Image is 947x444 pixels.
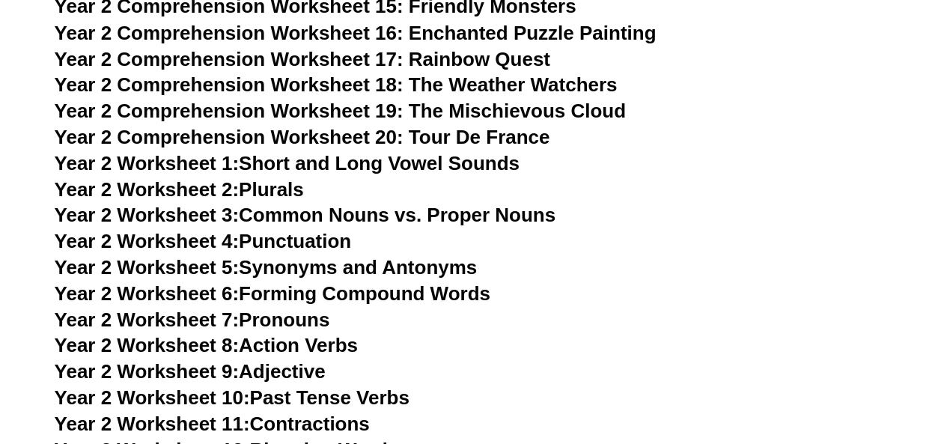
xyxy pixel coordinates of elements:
[55,177,304,200] a: Year 2 Worksheet 2:Plurals
[55,125,550,148] a: Year 2 Comprehension Worksheet 20: Tour De France
[55,282,240,304] span: Year 2 Worksheet 6:
[55,412,250,434] span: Year 2 Worksheet 11:
[55,282,490,304] a: Year 2 Worksheet 6:Forming Compound Words
[55,73,618,95] a: Year 2 Comprehension Worksheet 18: The Weather Watchers
[55,99,626,121] a: Year 2 Comprehension Worksheet 19: The Mischievous Cloud
[55,412,370,434] a: Year 2 Worksheet 11:Contractions
[55,333,240,356] span: Year 2 Worksheet 8:
[55,177,240,200] span: Year 2 Worksheet 2:
[55,386,409,408] a: Year 2 Worksheet 10:Past Tense Verbs
[55,359,240,382] span: Year 2 Worksheet 9:
[55,386,250,408] span: Year 2 Worksheet 10:
[55,151,240,174] span: Year 2 Worksheet 1:
[55,255,478,278] a: Year 2 Worksheet 5:Synonyms and Antonyms
[55,255,240,278] span: Year 2 Worksheet 5:
[55,203,240,225] span: Year 2 Worksheet 3:
[55,21,657,43] a: Year 2 Comprehension Worksheet 16: Enchanted Puzzle Painting
[55,229,352,252] a: Year 2 Worksheet 4:Punctuation
[55,359,326,382] a: Year 2 Worksheet 9:Adjective
[55,47,550,70] a: Year 2 Comprehension Worksheet 17: Rainbow Quest
[698,275,947,444] iframe: Chat Widget
[55,203,556,225] a: Year 2 Worksheet 3:Common Nouns vs. Proper Nouns
[55,308,330,330] a: Year 2 Worksheet 7:Pronouns
[55,229,240,252] span: Year 2 Worksheet 4:
[55,308,240,330] span: Year 2 Worksheet 7:
[55,151,520,174] a: Year 2 Worksheet 1:Short and Long Vowel Sounds
[55,333,358,356] a: Year 2 Worksheet 8:Action Verbs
